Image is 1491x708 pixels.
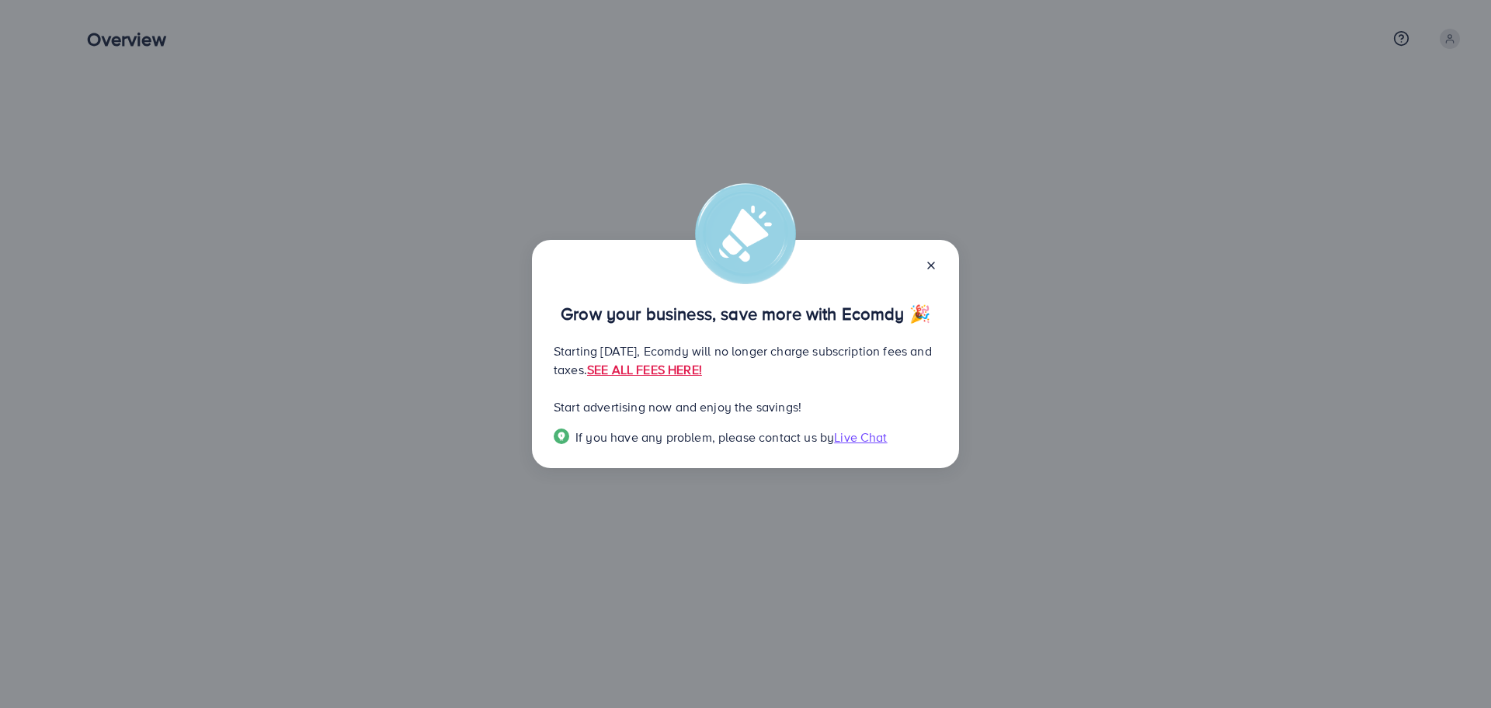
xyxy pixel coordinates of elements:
[695,183,796,284] img: alert
[554,429,569,444] img: Popup guide
[554,304,937,323] p: Grow your business, save more with Ecomdy 🎉
[554,397,937,416] p: Start advertising now and enjoy the savings!
[834,429,887,446] span: Live Chat
[575,429,834,446] span: If you have any problem, please contact us by
[554,342,937,379] p: Starting [DATE], Ecomdy will no longer charge subscription fees and taxes.
[587,361,702,378] a: SEE ALL FEES HERE!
